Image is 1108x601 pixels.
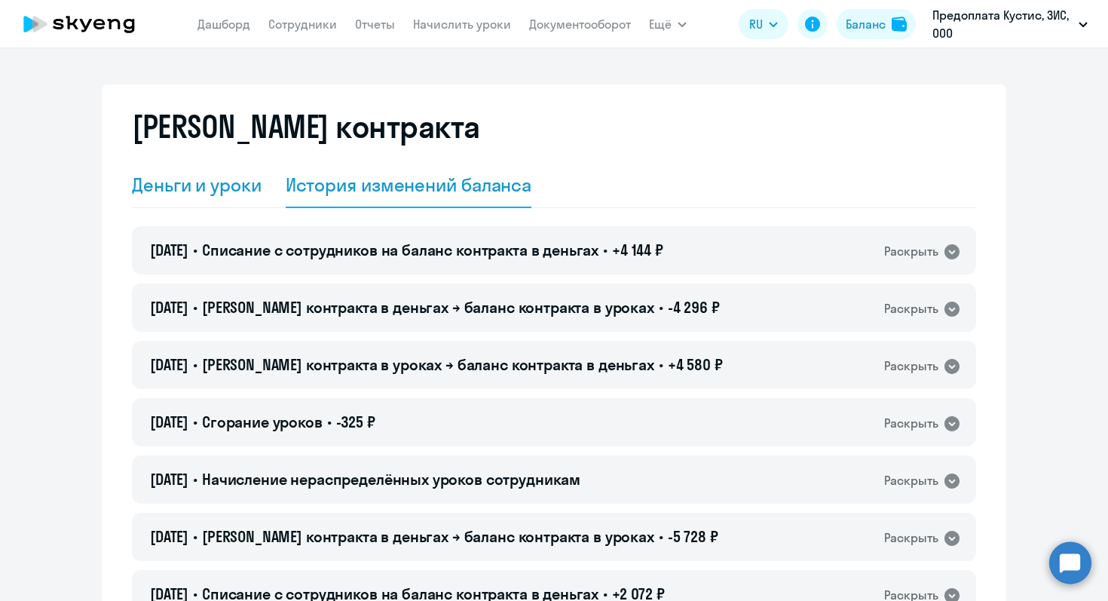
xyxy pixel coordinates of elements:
[659,527,663,546] span: •
[739,9,788,39] button: RU
[649,9,687,39] button: Ещё
[659,355,663,374] span: •
[668,355,723,374] span: +4 580 ₽
[193,355,197,374] span: •
[150,298,188,317] span: [DATE]
[150,470,188,489] span: [DATE]
[355,17,395,32] a: Отчеты
[932,6,1073,42] p: Предоплата Кустис, ЗИС, ООО
[150,527,188,546] span: [DATE]
[193,241,197,259] span: •
[193,527,197,546] span: •
[197,17,250,32] a: Дашборд
[286,173,532,197] div: История изменений баланса
[659,298,663,317] span: •
[884,529,938,547] div: Раскрыть
[603,241,608,259] span: •
[150,241,188,259] span: [DATE]
[193,298,197,317] span: •
[202,412,323,431] span: Сгорание уроков
[202,355,654,374] span: [PERSON_NAME] контракта в уроках → баланс контракта в деньгах
[202,241,598,259] span: Списание с сотрудников на баланс контракта в деньгах
[413,17,511,32] a: Начислить уроки
[529,17,631,32] a: Документооборот
[668,298,720,317] span: -4 296 ₽
[202,527,654,546] span: [PERSON_NAME] контракта в деньгах → баланс контракта в уроках
[150,412,188,431] span: [DATE]
[925,6,1095,42] button: Предоплата Кустис, ЗИС, ООО
[884,414,938,433] div: Раскрыть
[892,17,907,32] img: balance
[202,298,654,317] span: [PERSON_NAME] контракта в деньгах → баланс контракта в уроках
[884,242,938,261] div: Раскрыть
[749,15,763,33] span: RU
[884,357,938,376] div: Раскрыть
[837,9,916,39] button: Балансbalance
[846,15,886,33] div: Баланс
[132,109,480,145] h2: [PERSON_NAME] контракта
[884,471,938,490] div: Раскрыть
[132,173,262,197] div: Деньги и уроки
[668,527,718,546] span: -5 728 ₽
[327,412,332,431] span: •
[336,412,375,431] span: -325 ₽
[150,355,188,374] span: [DATE]
[193,412,197,431] span: •
[202,470,580,489] span: Начисление нераспределённых уроков сотрудникам
[612,241,663,259] span: +4 144 ₽
[268,17,337,32] a: Сотрудники
[193,470,197,489] span: •
[884,299,938,318] div: Раскрыть
[649,15,672,33] span: Ещё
